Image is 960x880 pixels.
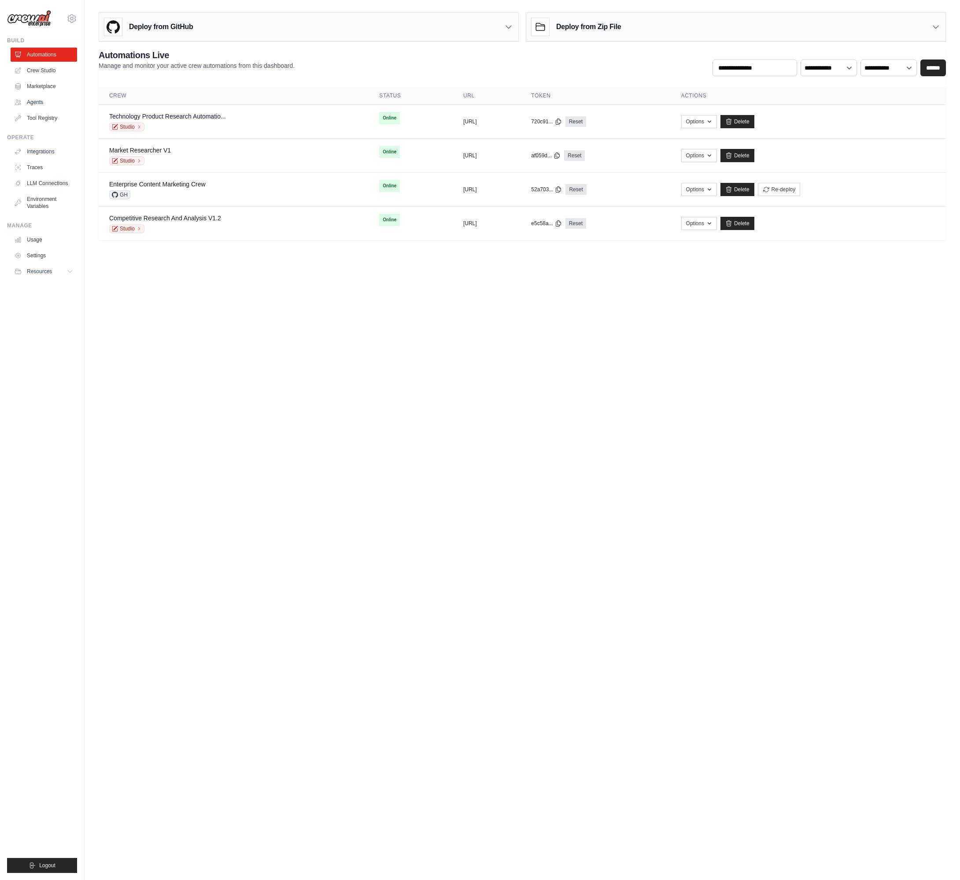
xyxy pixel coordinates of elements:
[681,217,717,230] button: Options
[99,61,295,70] p: Manage and monitor your active crew automations from this dashboard.
[129,22,193,32] h3: Deploy from GitHub
[109,190,130,199] span: GH
[379,146,400,158] span: Online
[453,87,521,105] th: URL
[11,95,77,109] a: Agents
[379,112,400,124] span: Online
[109,123,144,131] a: Studio
[99,87,369,105] th: Crew
[109,156,144,165] a: Studio
[521,87,670,105] th: Token
[758,183,801,196] button: Re-deploy
[11,176,77,190] a: LLM Connections
[7,222,77,229] div: Manage
[531,220,561,227] button: e5c58a...
[720,183,754,196] a: Delete
[109,113,226,120] a: Technology Product Research Automatio...
[7,10,51,27] img: Logo
[369,87,453,105] th: Status
[11,192,77,213] a: Environment Variables
[564,150,585,161] a: Reset
[11,264,77,278] button: Resources
[681,115,717,128] button: Options
[671,87,946,105] th: Actions
[565,218,586,229] a: Reset
[565,184,586,195] a: Reset
[11,145,77,159] a: Integrations
[681,149,717,162] button: Options
[7,134,77,141] div: Operate
[11,79,77,93] a: Marketplace
[11,111,77,125] a: Tool Registry
[556,22,621,32] h3: Deploy from Zip File
[531,186,562,193] button: 52a703...
[11,63,77,78] a: Crew Studio
[531,152,561,159] button: af059d...
[11,160,77,175] a: Traces
[720,149,754,162] a: Delete
[7,858,77,873] button: Logout
[11,48,77,62] a: Automations
[104,18,122,36] img: GitHub Logo
[720,217,754,230] a: Delete
[109,181,206,188] a: Enterprise Content Marketing Crew
[11,249,77,263] a: Settings
[7,37,77,44] div: Build
[11,233,77,247] a: Usage
[531,118,561,125] button: 720c91...
[565,116,586,127] a: Reset
[99,49,295,61] h2: Automations Live
[379,180,400,192] span: Online
[109,147,171,154] a: Market Researcher V1
[720,115,754,128] a: Delete
[27,268,52,275] span: Resources
[109,224,144,233] a: Studio
[39,862,55,869] span: Logout
[109,215,221,222] a: Competitive Research And Analysis V1.2
[681,183,717,196] button: Options
[379,214,400,226] span: Online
